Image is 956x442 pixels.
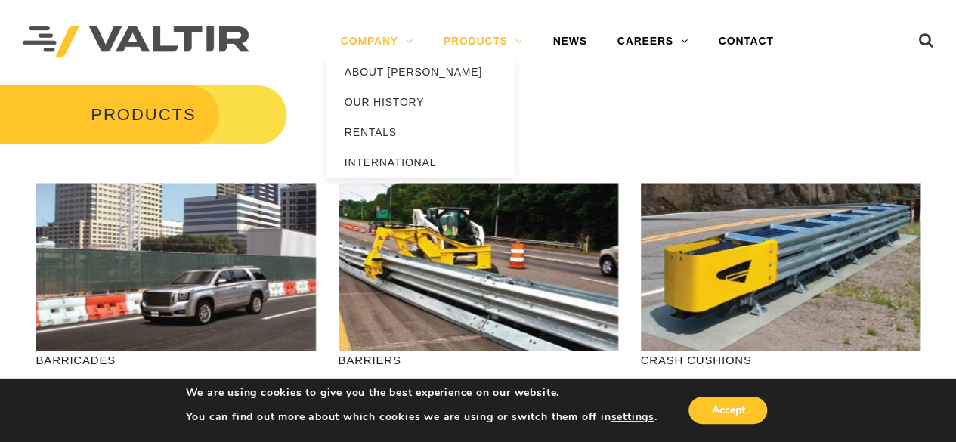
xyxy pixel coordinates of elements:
p: You can find out more about which cookies we are using or switch them off in . [186,410,657,424]
a: CONTACT [704,26,789,57]
a: INTERNATIONAL [326,147,515,178]
a: ABOUT [PERSON_NAME] [326,57,515,87]
p: BARRIERS [339,351,618,369]
a: CAREERS [602,26,704,57]
img: Valtir [23,26,249,57]
a: OUR HISTORY [326,87,515,117]
p: BARRICADES [36,351,316,369]
a: COMPANY [326,26,428,57]
a: RENTALS [326,117,515,147]
p: CRASH CUSHIONS [641,351,920,369]
p: We are using cookies to give you the best experience on our website. [186,386,657,400]
button: settings [611,410,654,424]
a: NEWS [537,26,602,57]
a: PRODUCTS [428,26,538,57]
button: Accept [688,397,767,424]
